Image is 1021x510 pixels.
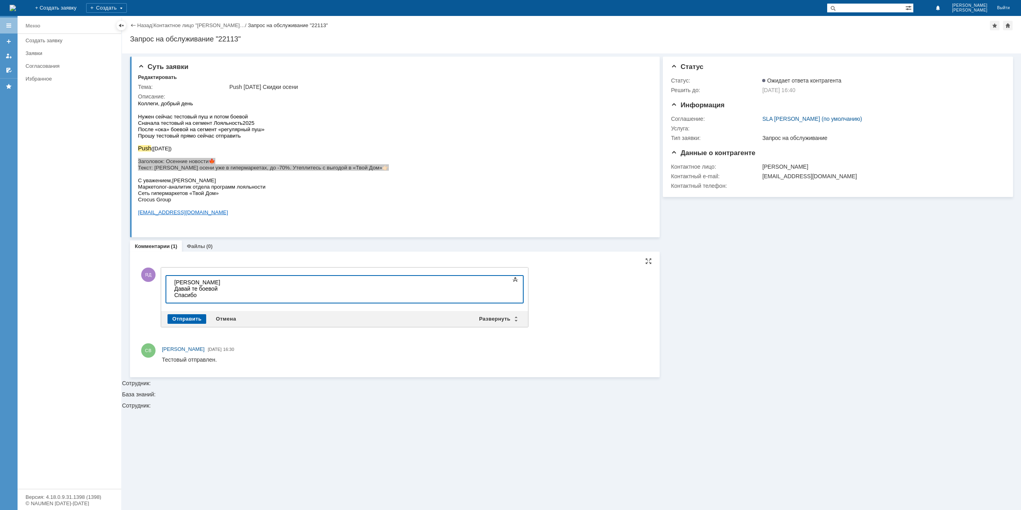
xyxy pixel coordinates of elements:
[18,97,33,103] span: Group
[86,3,127,13] div: Создать
[122,403,1021,408] div: Сотрудник:
[762,173,1000,179] div: [EMAIL_ADDRESS][DOMAIN_NAME]
[671,149,755,157] span: Данные о контрагенте
[206,243,213,249] div: (0)
[34,78,78,84] span: [PERSON_NAME]
[762,77,841,84] span: Ожидает ответа контрагента
[135,243,170,249] a: Комментарии
[138,63,188,71] span: Суть заявки
[671,116,761,122] div: Соглашение:
[671,183,761,189] div: Контактный телефон:
[10,5,16,11] a: Перейти на домашнюю страницу
[248,22,328,28] div: Запрос на обслуживание "22113"
[138,93,648,100] div: Описание:
[10,5,16,11] img: logo
[26,37,116,43] div: Создать заявку
[223,347,235,352] span: 16:30
[130,35,1013,43] div: Запрос на обслуживание "22113"
[137,22,152,28] a: Назад
[138,74,177,81] div: Редактировать
[762,87,795,93] span: [DATE] 16:40
[26,50,116,56] div: Заявки
[244,65,251,71] span: 👉🏻
[171,243,177,249] div: (1)
[762,116,862,122] a: SLA [PERSON_NAME] (по умолчанию)
[26,494,113,500] div: Версия: 4.18.0.9.31.1398 (1398)
[645,258,652,264] div: На всю страницу
[671,87,761,93] div: Решить до:
[671,173,761,179] div: Контактный e-mail:
[3,3,116,22] div: [PERSON_NAME] Давай те боевой Спасибо
[13,46,34,52] span: ([DATE])
[671,63,703,71] span: Статус
[762,163,1000,170] div: [PERSON_NAME]
[671,101,724,109] span: Информация
[162,346,205,352] span: [PERSON_NAME]
[208,347,222,352] span: [DATE]
[26,21,40,31] div: Меню
[154,22,248,28] div: /
[26,76,108,82] div: Избранное
[154,22,245,28] a: Контактное лицо "[PERSON_NAME]…
[2,49,15,62] a: Мои заявки
[990,21,999,30] div: Добавить в избранное
[71,59,77,65] span: 🍁
[162,345,205,353] a: [PERSON_NAME]
[141,268,156,282] span: ЯД
[138,84,228,90] div: Тема:
[122,53,1021,386] div: Сотрудник:
[26,501,113,506] div: © NAUMEN [DATE]-[DATE]
[26,63,116,69] div: Согласования
[671,163,761,170] div: Контактное лицо:
[22,47,120,59] a: Заявки
[952,3,987,8] span: [PERSON_NAME]
[1003,21,1013,30] div: Сделать домашней страницей
[671,135,761,141] div: Тип заявки:
[2,35,15,48] a: Создать заявку
[2,64,15,77] a: Мои согласования
[22,60,120,72] a: Согласования
[905,4,913,11] span: Расширенный поиск
[671,125,761,132] div: Услуга:
[510,275,520,284] span: Показать панель инструментов
[187,243,205,249] a: Файлы
[152,22,153,28] div: |
[116,21,126,30] div: Скрыть меню
[22,34,120,47] a: Создать заявку
[762,135,1000,141] div: Запрос на обслуживание
[671,77,761,84] div: Статус:
[229,84,647,90] div: Push [DATE] Скидки осени
[122,392,1021,397] div: База знаний:
[952,8,987,13] span: [PERSON_NAME]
